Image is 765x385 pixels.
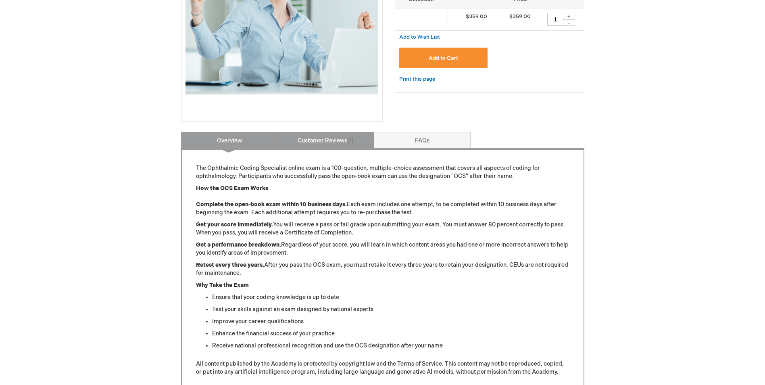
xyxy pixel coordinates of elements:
li: Ensure that your coding knowledge is up to date [212,293,569,301]
span: 1 [347,137,354,144]
li: Enhance the financial success of your practice [212,330,569,338]
p: All content published by the Academy is protected by copyright law and the Terms of Service. This... [196,360,569,376]
p: After you pass the OCS exam, you must retake it every three years to retain your designation. CEU... [196,261,569,277]
div: - [563,19,575,26]
a: Print this page [399,74,435,84]
a: Customer Reviews1 [277,132,374,148]
p: The Ophthalmic Coding Specialist online exam is a 100-question, multiple-choice assessment that c... [196,164,569,180]
td: $359.00 [505,8,535,30]
button: Add to Cart [399,48,488,68]
strong: Retest every three years. [196,262,264,268]
strong: Get your score immediately. [196,221,273,228]
li: Improve your career qualifications [212,318,569,326]
p: Regardless of your score, you will learn in which content areas you had one or more incorrect ans... [196,241,569,257]
input: Qty [547,13,563,26]
strong: Why Take the Exam [196,282,249,289]
a: Overview [181,132,278,148]
p: You will receive a pass or fail grade upon submitting your exam. You must answer 80 percent corre... [196,221,569,237]
span: Add to Wish List [399,34,440,40]
p: Each exam includes one attempt, to be completed within 10 business days after beginning the exam.... [196,184,569,217]
div: + [563,13,575,20]
a: Add to Wish List [399,33,440,40]
span: Add to Cart [429,55,458,61]
strong: Complete the open-book exam within 10 business days. [196,201,347,208]
td: $359.00 [448,8,505,30]
li: Test your skills against an exam designed by national experts [212,305,569,314]
strong: Get a performance breakdown. [196,241,281,248]
li: Receive national professional recognition and use the OCS designation after your name [212,342,569,350]
strong: How the OCS Exam Works [196,185,268,192]
a: FAQs [374,132,471,148]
